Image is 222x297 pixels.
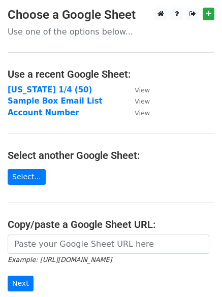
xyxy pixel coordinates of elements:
[8,218,214,230] h4: Copy/paste a Google Sheet URL:
[8,149,214,161] h4: Select another Google Sheet:
[135,86,150,94] small: View
[8,169,46,185] a: Select...
[135,109,150,117] small: View
[8,85,92,94] a: [US_STATE] 1/4 (50)
[8,68,214,80] h4: Use a recent Google Sheet:
[8,256,112,263] small: Example: [URL][DOMAIN_NAME]
[8,26,214,37] p: Use one of the options below...
[124,85,150,94] a: View
[8,235,209,254] input: Paste your Google Sheet URL here
[124,108,150,117] a: View
[8,276,34,291] input: Next
[135,97,150,105] small: View
[8,96,103,106] a: Sample Box Email List
[8,108,79,117] a: Account Number
[8,8,214,22] h3: Choose a Google Sheet
[124,96,150,106] a: View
